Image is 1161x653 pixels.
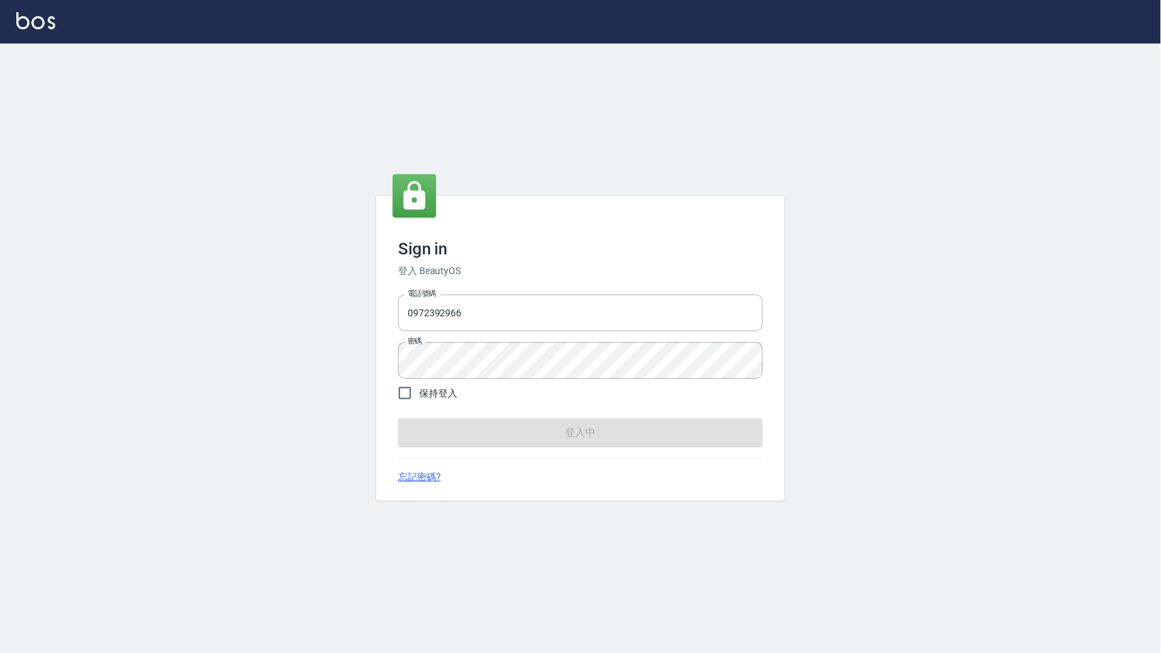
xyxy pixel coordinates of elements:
[408,336,422,346] label: 密碼
[419,386,457,401] span: 保持登入
[16,12,55,29] img: Logo
[408,288,436,299] label: 電話號碼
[398,264,763,278] h6: 登入 BeautyOS
[398,470,441,484] a: 忘記密碼?
[398,239,763,258] h3: Sign in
